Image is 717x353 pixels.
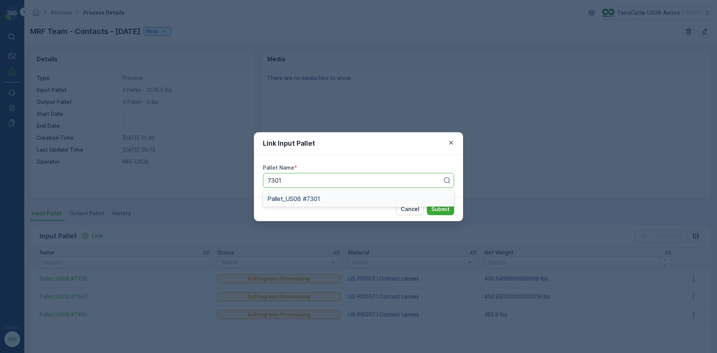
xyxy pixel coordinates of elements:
p: Submit [431,205,450,213]
label: Pallet Name [263,164,294,171]
p: Cancel [401,205,419,213]
p: Link Input Pallet [263,138,315,149]
span: Pallet_US08 #7301 [267,195,320,202]
button: Submit [427,203,454,215]
button: Cancel [396,203,424,215]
